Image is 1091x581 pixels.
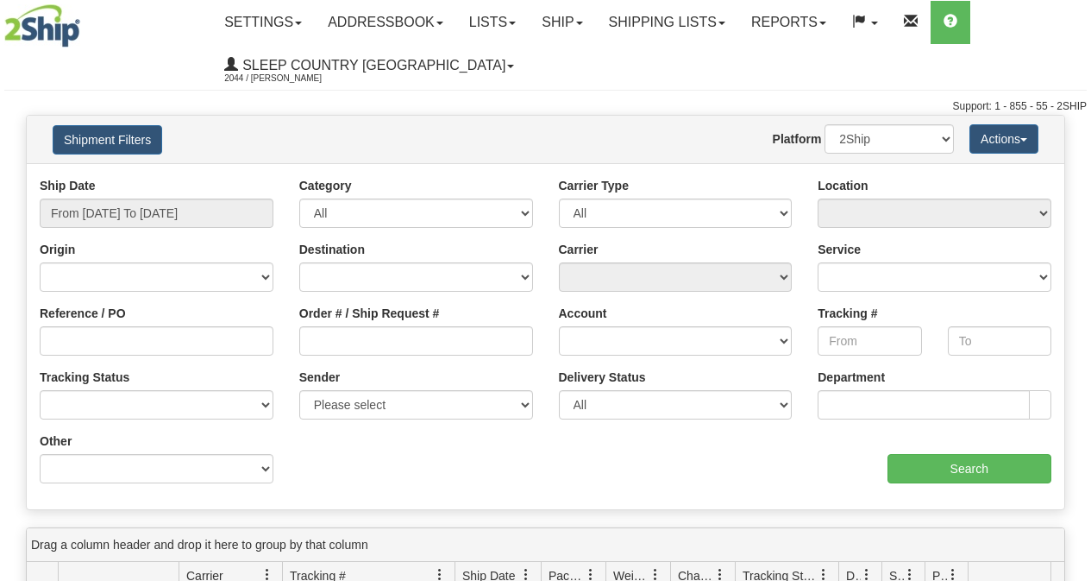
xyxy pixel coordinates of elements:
label: Order # / Ship Request # [299,305,440,322]
label: Carrier Type [559,177,629,194]
label: Other [40,433,72,450]
button: Actions [969,124,1038,154]
label: Sender [299,369,340,386]
label: Ship Date [40,177,96,194]
a: Ship [529,1,595,44]
label: Account [559,305,607,322]
input: To [948,326,1051,356]
label: Delivery Status [559,369,646,386]
button: Shipment Filters [53,125,162,155]
input: Search [887,454,1052,483]
iframe: chat widget [1051,202,1089,378]
a: Shipping lists [596,1,738,44]
label: Reference / PO [40,305,126,322]
span: 2044 / [PERSON_NAME] [224,70,354,87]
a: Reports [738,1,839,44]
label: Category [299,177,352,194]
label: Destination [299,241,365,258]
input: From [818,326,921,356]
label: Carrier [559,241,599,258]
label: Tracking # [818,305,877,322]
label: Service [818,241,861,258]
img: logo2044.jpg [4,4,80,47]
a: Settings [211,1,315,44]
div: Support: 1 - 855 - 55 - 2SHIP [4,99,1087,114]
span: Sleep Country [GEOGRAPHIC_DATA] [238,58,505,73]
a: Sleep Country [GEOGRAPHIC_DATA] 2044 / [PERSON_NAME] [211,44,527,87]
label: Platform [773,130,822,148]
label: Origin [40,241,75,258]
a: Lists [456,1,529,44]
div: grid grouping header [27,528,1064,562]
a: Addressbook [315,1,456,44]
label: Department [818,369,885,386]
label: Tracking Status [40,369,129,386]
label: Location [818,177,868,194]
